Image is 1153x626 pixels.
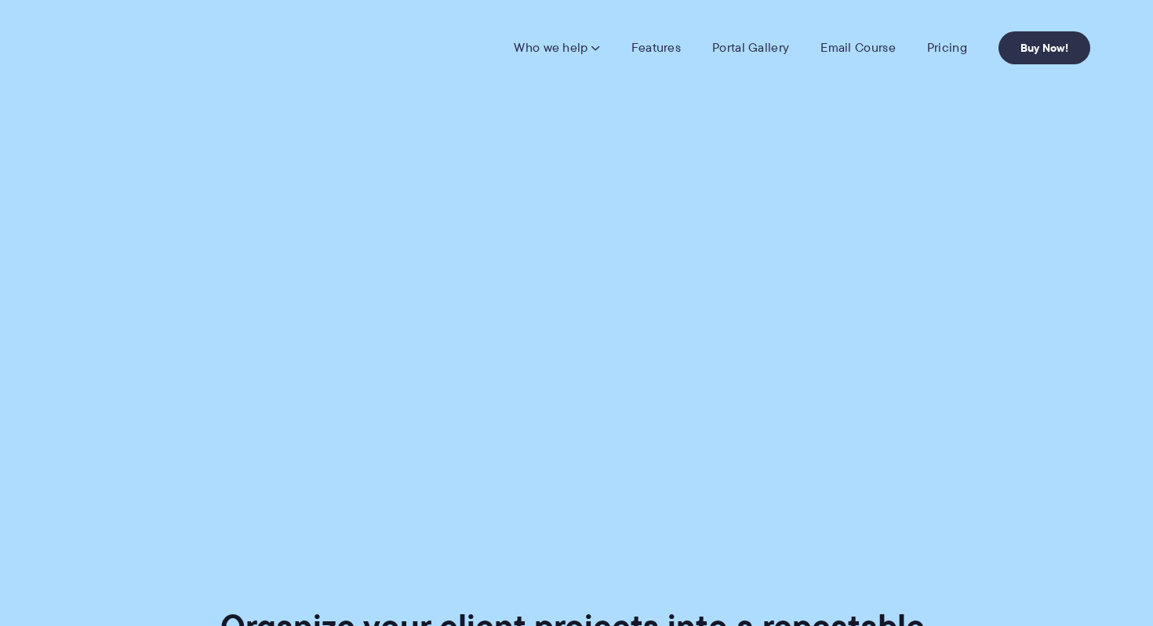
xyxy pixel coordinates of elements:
[927,40,967,56] a: Pricing
[712,40,789,56] a: Portal Gallery
[514,40,599,56] a: Who we help
[998,31,1090,64] a: Buy Now!
[631,40,681,56] a: Features
[820,40,896,56] a: Email Course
